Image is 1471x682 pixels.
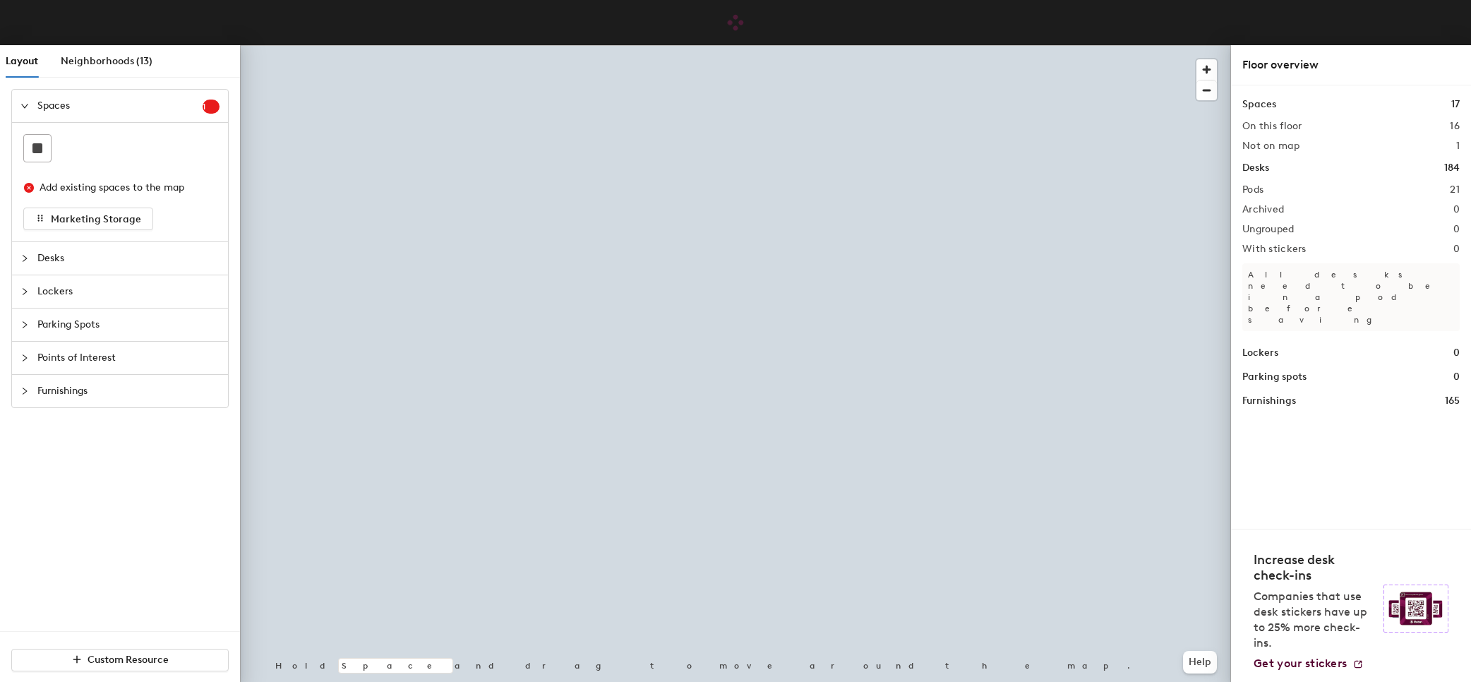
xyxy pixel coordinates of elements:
[203,102,220,112] span: 1
[24,183,34,193] span: close-circle
[37,242,220,275] span: Desks
[51,213,141,225] span: Marketing Storage
[40,180,208,196] div: Add existing spaces to the map
[1444,160,1460,176] h1: 184
[1242,224,1295,235] h2: Ungrouped
[1254,657,1347,670] span: Get your stickers
[20,254,29,263] span: collapsed
[20,387,29,395] span: collapsed
[1242,121,1302,132] h2: On this floor
[1242,369,1307,385] h1: Parking spots
[1451,97,1460,112] h1: 17
[20,287,29,296] span: collapsed
[1242,160,1269,176] h1: Desks
[1453,204,1460,215] h2: 0
[20,354,29,362] span: collapsed
[1242,56,1460,73] div: Floor overview
[1450,121,1460,132] h2: 16
[1242,244,1307,255] h2: With stickers
[1450,184,1460,196] h2: 21
[1242,393,1296,409] h1: Furnishings
[1453,369,1460,385] h1: 0
[1453,244,1460,255] h2: 0
[1453,224,1460,235] h2: 0
[11,649,229,671] button: Custom Resource
[1383,585,1448,633] img: Sticker logo
[1242,204,1284,215] h2: Archived
[1242,345,1278,361] h1: Lockers
[1254,552,1375,583] h4: Increase desk check-ins
[1183,651,1217,674] button: Help
[1456,140,1460,152] h2: 1
[1254,657,1364,671] a: Get your stickers
[37,375,220,407] span: Furnishings
[37,275,220,308] span: Lockers
[20,321,29,329] span: collapsed
[6,55,38,67] span: Layout
[203,100,220,114] sup: 1
[37,342,220,374] span: Points of Interest
[1453,345,1460,361] h1: 0
[1242,140,1299,152] h2: Not on map
[23,208,153,230] button: Marketing Storage
[1242,97,1276,112] h1: Spaces
[88,654,169,666] span: Custom Resource
[1445,393,1460,409] h1: 165
[37,309,220,341] span: Parking Spots
[37,90,203,122] span: Spaces
[1242,184,1263,196] h2: Pods
[1242,263,1460,331] p: All desks need to be in a pod before saving
[20,102,29,110] span: expanded
[1254,589,1375,651] p: Companies that use desk stickers have up to 25% more check-ins.
[61,55,152,67] span: Neighborhoods (13)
